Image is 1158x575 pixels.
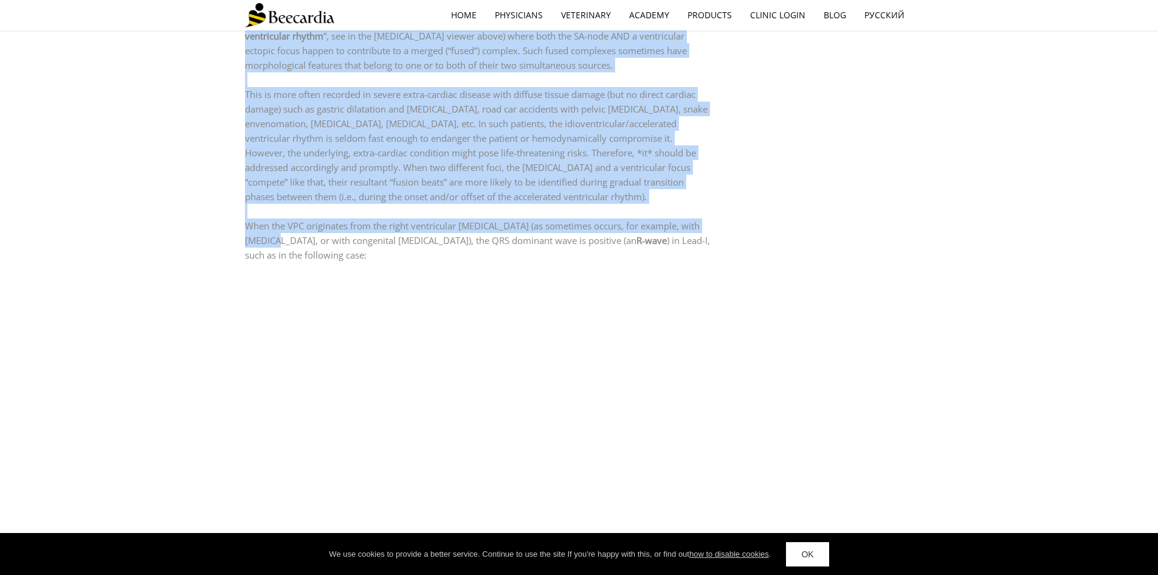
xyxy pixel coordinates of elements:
[786,542,829,566] a: OK
[329,548,771,560] div: We use cookies to provide a better service. Continue to use the site If you're happy with this, o...
[245,218,713,262] p: When the VPC originates from the right ventricular [MEDICAL_DATA] (as sometimes occurs, for examp...
[620,1,678,29] a: Academy
[552,1,620,29] a: Veterinary
[678,1,741,29] a: Products
[741,1,815,29] a: Clinic Login
[245,3,334,27] img: Beecardia
[855,1,914,29] a: Русский
[245,15,692,42] span: accelerated ventricular rhythm
[689,549,769,559] a: how to disable cookies
[245,87,713,204] p: This is more often recorded in severe extra-cardiac disease with diffuse tissue damage (but no di...
[815,1,855,29] a: Blog
[636,234,667,246] span: R-wave
[486,1,552,29] a: Physicians
[442,1,486,29] a: home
